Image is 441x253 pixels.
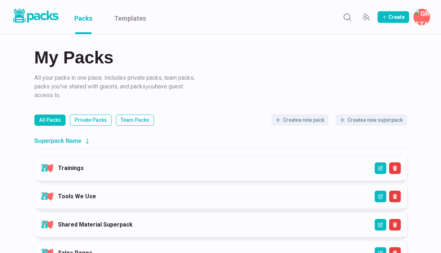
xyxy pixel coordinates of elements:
button: Manage Team Invites [359,10,373,24]
i: you [146,83,155,90]
button: Search [340,10,354,24]
button: Delete Superpack [389,219,401,231]
p: All your packs in one place. Includes private packs, team packs, packs you've shared with guests,... [34,74,197,100]
button: Edit [375,219,386,231]
button: Createa new pack [271,114,329,126]
button: Edit [375,162,386,174]
button: Createa new superpack [336,114,407,126]
button: Greta Klaas [413,9,430,25]
button: Edit [375,191,386,202]
button: Delete Superpack [389,162,401,174]
h2: Superpack Name [34,137,82,144]
h2: My Packs [34,49,407,66]
p: Team Packs [121,116,149,124]
img: Packs logo [11,7,60,24]
p: Private Packs [75,116,107,124]
button: Create Pack [378,11,409,23]
p: All Packs [39,116,61,124]
a: Packs logo [11,7,60,27]
button: Delete Superpack [389,191,401,202]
